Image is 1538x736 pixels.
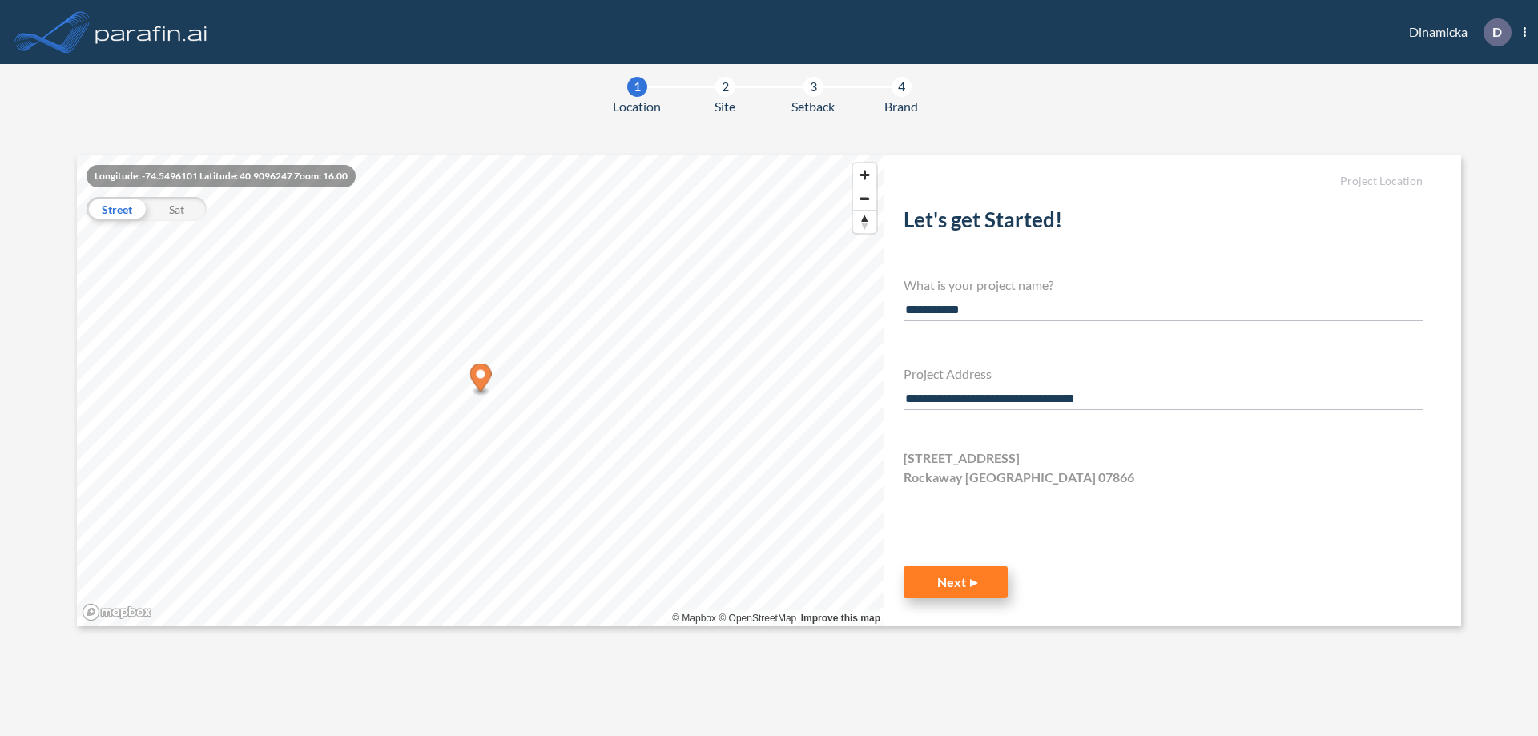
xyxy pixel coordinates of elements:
[791,97,835,116] span: Setback
[613,97,661,116] span: Location
[853,187,876,210] button: Zoom out
[627,77,647,97] div: 1
[1385,18,1526,46] div: Dinamicka
[803,77,823,97] div: 3
[87,165,356,187] div: Longitude: -74.5496101 Latitude: 40.9096247 Zoom: 16.00
[715,97,735,116] span: Site
[1492,25,1502,39] p: D
[884,97,918,116] span: Brand
[892,77,912,97] div: 4
[87,197,147,221] div: Street
[719,613,796,624] a: OpenStreetMap
[904,277,1423,292] h4: What is your project name?
[904,566,1008,598] button: Next
[92,16,211,48] img: logo
[77,155,884,626] canvas: Map
[904,175,1423,188] h5: Project Location
[904,468,1134,487] span: Rockaway [GEOGRAPHIC_DATA] 07866
[147,197,207,221] div: Sat
[904,448,1020,468] span: [STREET_ADDRESS]
[672,613,716,624] a: Mapbox
[904,366,1423,381] h4: Project Address
[82,603,152,621] a: Mapbox homepage
[801,613,880,624] a: Improve this map
[470,364,492,396] div: Map marker
[853,163,876,187] button: Zoom in
[715,77,735,97] div: 2
[904,207,1423,239] h2: Let's get Started!
[853,210,876,233] button: Reset bearing to north
[853,211,876,233] span: Reset bearing to north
